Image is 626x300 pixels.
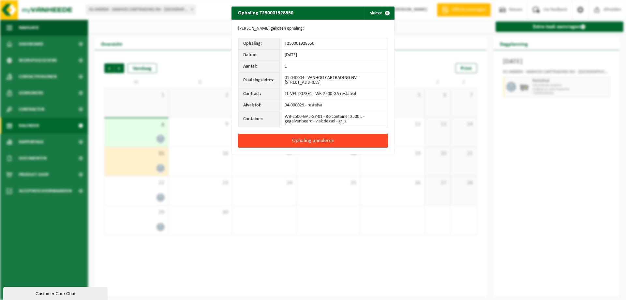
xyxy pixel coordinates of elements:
td: [DATE] [280,50,388,61]
td: 04-000029 - restafval [280,100,388,111]
td: 01-040004 - VANHOO CARTRADING NV - [STREET_ADDRESS] [280,72,388,88]
button: Ophaling annuleren [238,134,388,148]
th: Plaatsingsadres: [238,72,280,88]
th: Ophaling: [238,38,280,50]
h2: Ophaling T250001928550 [231,7,300,19]
th: Container: [238,111,280,127]
th: Datum: [238,50,280,61]
button: Sluiten [365,7,394,20]
td: 1 [280,61,388,72]
th: Contract: [238,88,280,100]
iframe: chat widget [3,286,109,300]
th: Afvalstof: [238,100,280,111]
td: WB-2500-GAL-GY-01 - Rolcontainer 2500 L - gegalvaniseerd - vlak deksel - grijs [280,111,388,127]
td: T250001928550 [280,38,388,50]
td: TL-VEL-007391 - WB-2500-GA restafval [280,88,388,100]
p: [PERSON_NAME] gekozen ophaling: [238,26,388,31]
th: Aantal: [238,61,280,72]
